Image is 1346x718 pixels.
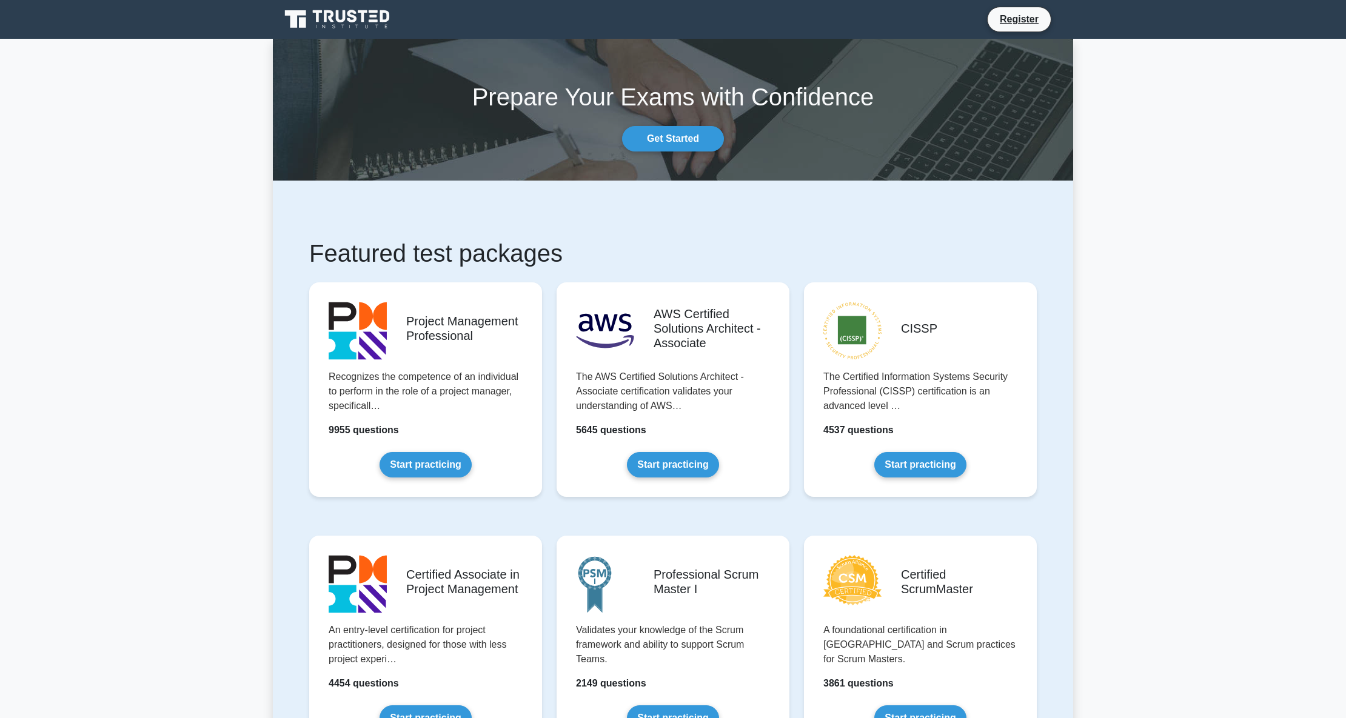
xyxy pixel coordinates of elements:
[309,239,1037,268] h1: Featured test packages
[627,452,718,477] a: Start practicing
[273,82,1073,111] h1: Prepare Your Exams with Confidence
[874,452,966,477] a: Start practicing
[622,126,724,151] a: Get Started
[993,12,1046,27] a: Register
[380,452,471,477] a: Start practicing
